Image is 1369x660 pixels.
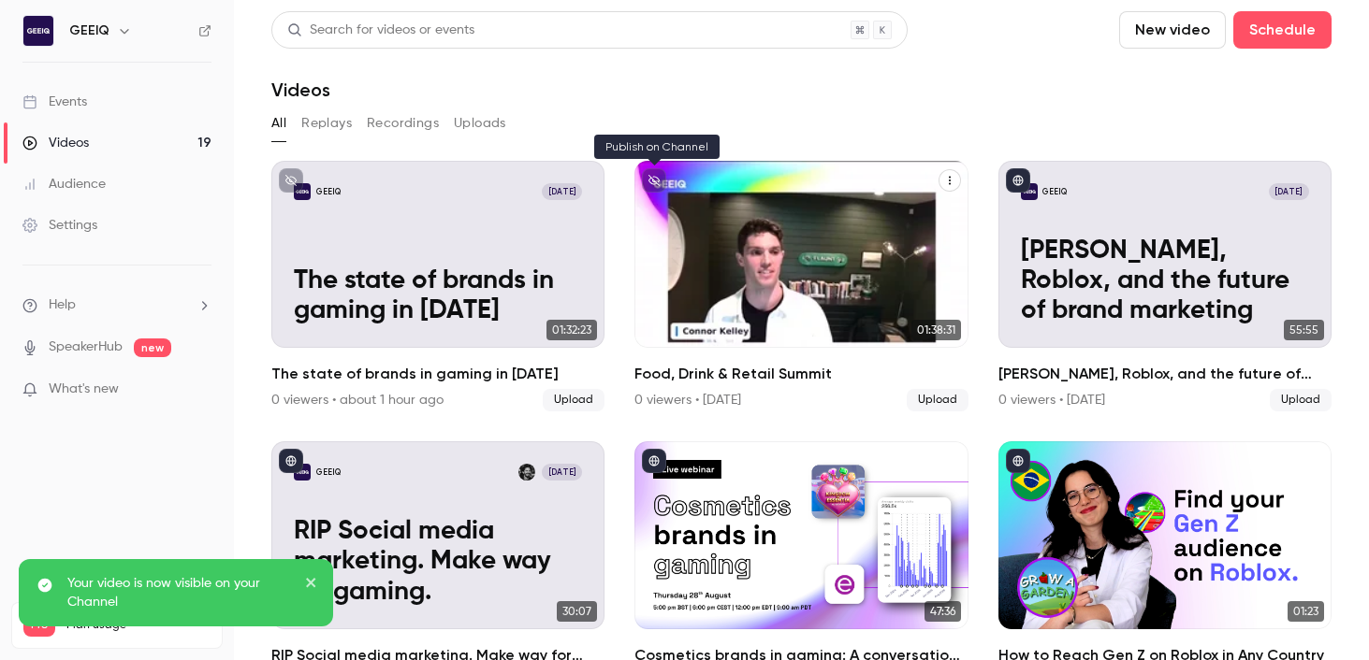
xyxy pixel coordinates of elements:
[301,108,352,138] button: Replays
[907,389,968,411] span: Upload
[998,161,1332,411] a: Paris Hilton, Roblox, and the future of brand marketingGEEIQ[DATE][PERSON_NAME], Roblox, and the ...
[542,464,582,481] span: [DATE]
[279,449,303,473] button: published
[642,449,666,473] button: published
[67,574,292,611] p: Your video is now visible on your Channel
[1288,601,1324,622] span: 01:23
[1233,11,1332,49] button: Schedule
[271,391,444,409] div: 0 viewers • about 1 hour ago
[634,161,968,411] li: Food, Drink & Retail Summit
[271,161,604,411] a: The state of brands in gaming in 2024GEEIQ[DATE]The state of brands in gaming in [DATE]01:32:23Th...
[634,161,968,411] a: 01:38:31Food, Drink & Retail Summit0 viewers • [DATE]Upload
[1042,186,1067,197] p: GEEIQ
[1006,168,1030,193] button: published
[23,16,53,46] img: GEEIQ
[134,338,171,357] span: new
[1269,183,1309,200] span: [DATE]
[925,601,961,622] span: 47:36
[69,22,109,40] h6: GEEIQ
[22,93,87,111] div: Events
[49,337,123,357] a: SpeakerHub
[22,216,97,235] div: Settings
[998,391,1105,409] div: 0 viewers • [DATE]
[22,134,89,152] div: Videos
[271,11,1332,649] section: Videos
[22,295,211,315] li: help-dropdown-opener
[642,168,666,193] button: unpublished
[294,265,582,326] p: The state of brands in gaming in [DATE]
[1006,449,1030,473] button: published
[271,79,330,101] h1: Videos
[543,389,604,411] span: Upload
[271,108,286,138] button: All
[546,320,597,340] span: 01:32:23
[998,363,1332,385] h2: [PERSON_NAME], Roblox, and the future of brand marketing
[271,161,604,411] li: The state of brands in gaming in 2024
[316,466,341,478] p: GEEIQ
[998,161,1332,411] li: Paris Hilton, Roblox, and the future of brand marketing
[518,464,535,481] img: Charles Hambro
[279,168,303,193] button: unpublished
[454,108,506,138] button: Uploads
[287,21,474,40] div: Search for videos or events
[1284,320,1324,340] span: 55:55
[49,295,76,315] span: Help
[1119,11,1226,49] button: New video
[294,516,582,607] p: RIP Social media marketing. Make way for gaming.
[305,574,318,596] button: close
[271,363,604,385] h2: The state of brands in gaming in [DATE]
[557,601,597,622] span: 30:07
[22,175,106,194] div: Audience
[367,108,439,138] button: Recordings
[911,320,961,340] span: 01:38:31
[634,391,741,409] div: 0 viewers • [DATE]
[316,186,341,197] p: GEEIQ
[1021,236,1309,326] p: [PERSON_NAME], Roblox, and the future of brand marketing
[542,183,582,200] span: [DATE]
[1270,389,1332,411] span: Upload
[634,363,968,385] h2: Food, Drink & Retail Summit
[49,380,119,399] span: What's new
